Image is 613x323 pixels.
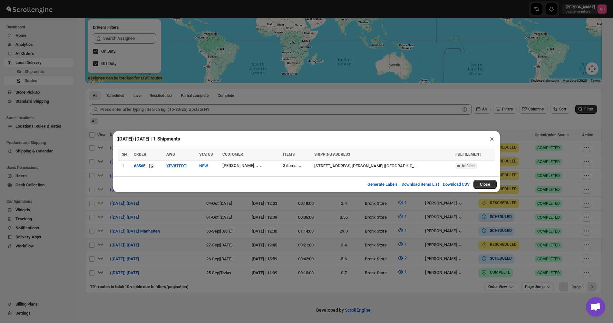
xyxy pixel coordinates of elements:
button: × [487,134,497,143]
div: #3565 [134,163,145,168]
div: [GEOGRAPHIC_DATA] [385,163,417,169]
div: [STREET_ADDRESS][PERSON_NAME] [314,163,384,169]
button: Close [473,180,497,189]
span: STATUS [199,152,213,157]
button: [PERSON_NAME]... [222,163,265,170]
div: | [314,163,451,169]
span: NEW [199,163,208,168]
span: SN [122,152,127,157]
button: 3 items [283,163,303,170]
span: AWB [166,152,175,157]
div: [PERSON_NAME]... [222,163,258,168]
span: SHIPPING ADDRESS [314,152,350,157]
span: fulfilled [462,163,475,169]
div: Open chat [586,297,605,317]
td: 1 [118,160,132,172]
button: Download Items List [398,178,443,191]
button: XEVIITEDTI [166,163,188,168]
span: CUSTOMER [222,152,243,157]
button: Generate Labels [364,178,402,191]
span: FULFILLMENT [455,152,481,157]
button: #3565 [134,163,145,169]
span: ITEMS [283,152,295,157]
span: ORDER [134,152,146,157]
button: Download CSV [439,178,473,191]
h2: ([DATE]) [DATE] | 1 Shipments [116,136,180,142]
